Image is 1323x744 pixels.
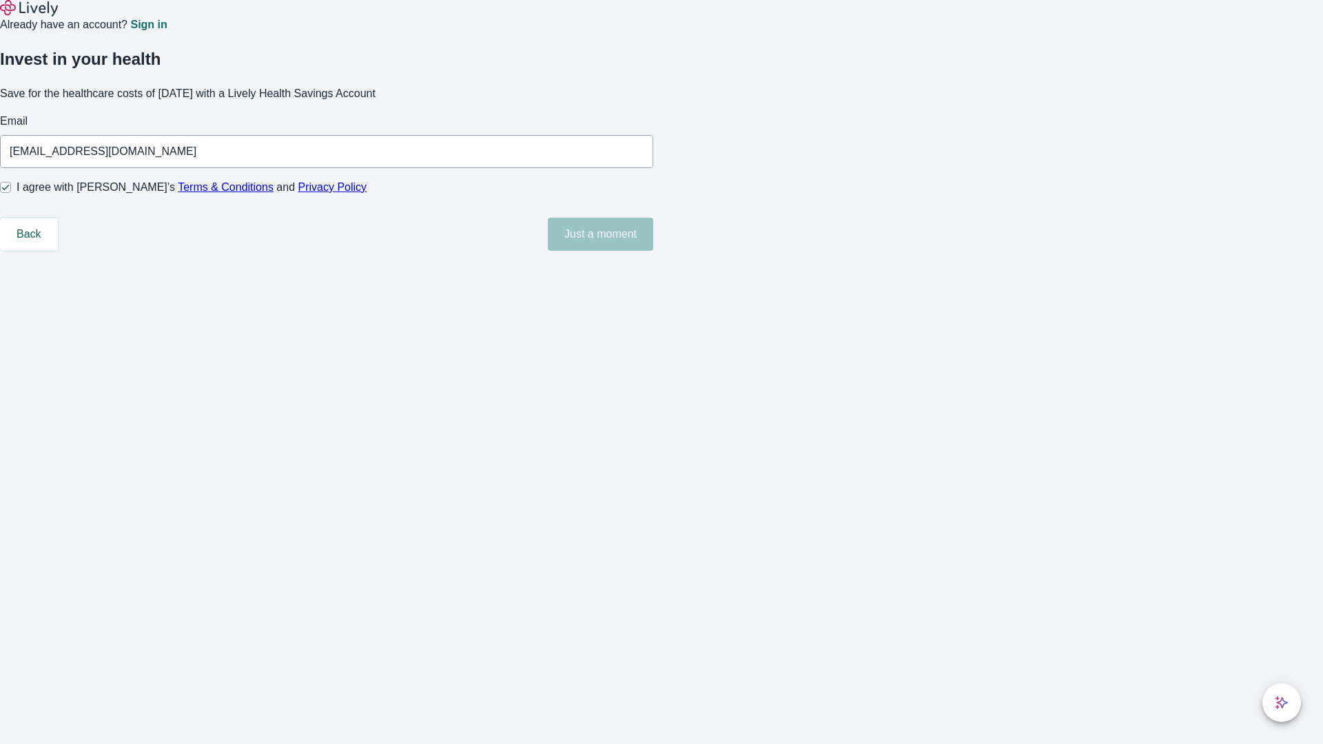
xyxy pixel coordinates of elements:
a: Privacy Policy [298,181,367,193]
svg: Lively AI Assistant [1275,696,1289,710]
button: chat [1262,683,1301,722]
span: I agree with [PERSON_NAME]’s and [17,179,367,196]
a: Terms & Conditions [178,181,274,193]
a: Sign in [130,19,167,30]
